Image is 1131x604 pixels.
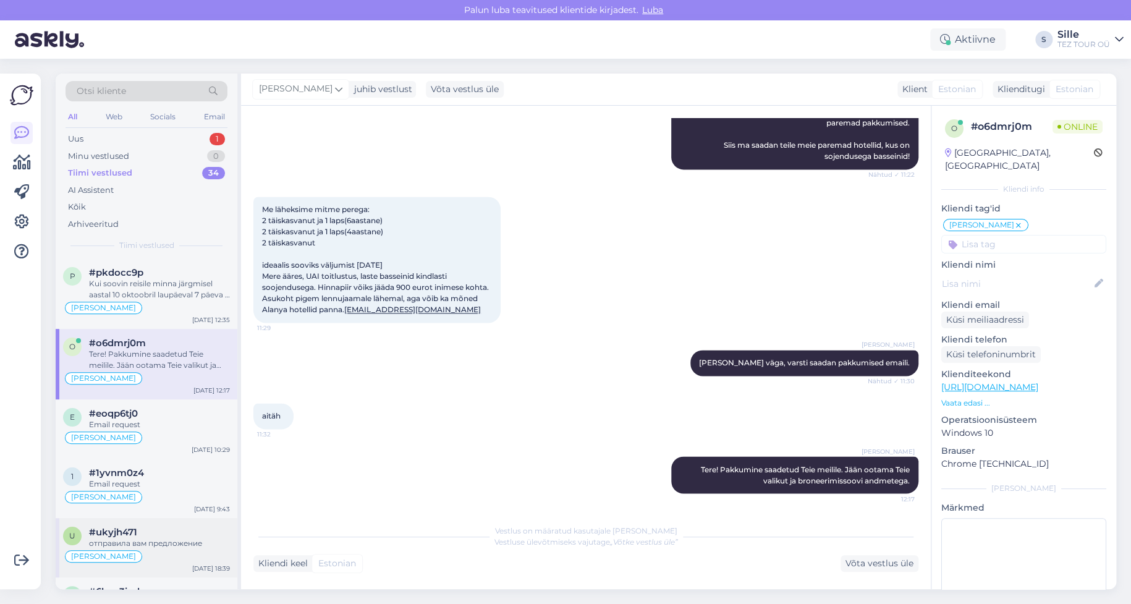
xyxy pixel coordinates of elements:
[207,150,225,163] div: 0
[210,133,225,145] div: 1
[841,555,918,572] div: Võta vestlus üle
[941,184,1106,195] div: Kliendi info
[201,109,227,125] div: Email
[202,167,225,179] div: 34
[89,479,230,490] div: Email request
[349,83,412,96] div: juhib vestlust
[949,221,1014,229] span: [PERSON_NAME]
[941,346,1041,363] div: Küsi telefoninumbrit
[89,419,230,430] div: Email request
[701,464,912,485] span: Tere! Pakkumine saadetud Teie meilile. Jään ootama Teie valikut ja broneerimissoovi andmetega.
[1057,40,1110,49] div: TEZ TOUR OÜ
[68,201,86,213] div: Kõik
[10,83,33,107] img: Askly Logo
[71,304,136,312] span: [PERSON_NAME]
[148,109,178,125] div: Socials
[103,109,125,125] div: Web
[941,414,1106,427] p: Operatsioonisüsteem
[318,557,356,570] span: Estonian
[930,28,1006,51] div: Aktiivne
[262,205,491,314] span: Me läheksime mitme perega: 2 täiskasvanut ja 1 laps(6aastane) 2 täiskasvanut ja 1 laps(4aastane) ...
[71,493,136,501] span: [PERSON_NAME]
[68,184,114,197] div: AI Assistent
[941,368,1106,381] p: Klienditeekond
[89,267,143,278] span: #pkdocc9p
[941,312,1029,328] div: Küsi meiliaadressi
[69,342,75,351] span: o
[71,553,136,560] span: [PERSON_NAME]
[89,338,146,349] span: #o6dmrj0m
[77,85,126,98] span: Otsi kliente
[259,82,333,96] span: [PERSON_NAME]
[89,278,230,300] div: Kui soovin reisile minna järgmisel aastal 10 oktoobril laupäeval 7 päeva 2 täiskasvanut siis mill...
[494,537,678,547] span: Vestluse ülevõtmiseks vajutage
[68,133,83,145] div: Uus
[941,457,1106,470] p: Chrome [TECHNICAL_ID]
[941,258,1106,271] p: Kliendi nimi
[862,340,915,349] span: [PERSON_NAME]
[1056,83,1093,96] span: Estonian
[938,83,976,96] span: Estonian
[1053,120,1103,134] span: Online
[945,147,1094,172] div: [GEOGRAPHIC_DATA], [GEOGRAPHIC_DATA]
[119,240,174,251] span: Tiimi vestlused
[495,526,677,535] span: Vestlus on määratud kasutajale [PERSON_NAME]
[868,170,915,179] span: Nähtud ✓ 11:22
[192,445,230,454] div: [DATE] 10:29
[89,467,144,479] span: #1yvnm0z4
[426,81,504,98] div: Võta vestlus üle
[66,109,80,125] div: All
[193,386,230,395] div: [DATE] 12:17
[868,494,915,503] span: 12:17
[89,538,230,549] div: отправила вам предложение
[941,202,1106,215] p: Kliendi tag'id
[257,430,303,439] span: 11:32
[71,472,74,481] span: 1
[89,527,137,538] span: #ukyjh471
[610,537,678,547] i: „Võtke vestlus üle”
[971,119,1053,134] div: # o6dmrj0m
[941,444,1106,457] p: Brauser
[941,398,1106,409] p: Vaata edasi ...
[862,446,915,456] span: [PERSON_NAME]
[1057,30,1110,40] div: Sille
[71,375,136,382] span: [PERSON_NAME]
[257,323,303,333] span: 11:29
[192,564,230,573] div: [DATE] 18:39
[941,333,1106,346] p: Kliendi telefon
[194,504,230,514] div: [DATE] 9:43
[941,299,1106,312] p: Kliendi email
[192,315,230,325] div: [DATE] 12:35
[68,150,129,163] div: Minu vestlused
[941,427,1106,440] p: Windows 10
[941,483,1106,494] div: [PERSON_NAME]
[70,412,75,422] span: e
[951,124,957,133] span: o
[89,408,138,419] span: #eoqp6tj0
[89,349,230,371] div: Tere! Pakkumine saadetud Teie meilile. Jään ootama Teie valikut ja broneerimissoovi andmetega.
[868,376,915,386] span: Nähtud ✓ 11:30
[699,358,910,367] span: [PERSON_NAME] väga, varsti saadan pakkumised emaili.
[68,167,132,179] div: Tiimi vestlused
[897,83,928,96] div: Klient
[941,381,1038,393] a: [URL][DOMAIN_NAME]
[69,531,75,540] span: u
[941,501,1106,514] p: Märkmed
[253,557,308,570] div: Kliendi keel
[1057,30,1124,49] a: SilleTEZ TOUR OÜ
[262,411,281,420] span: aitäh
[1035,31,1053,48] div: S
[942,277,1092,291] input: Lisa nimi
[89,586,140,597] span: #6hoa3igd
[638,4,667,15] span: Luba
[993,83,1045,96] div: Klienditugi
[70,271,75,281] span: p
[71,434,136,441] span: [PERSON_NAME]
[344,305,481,314] a: [EMAIL_ADDRESS][DOMAIN_NAME]
[68,218,119,231] div: Arhiveeritud
[941,235,1106,253] input: Lisa tag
